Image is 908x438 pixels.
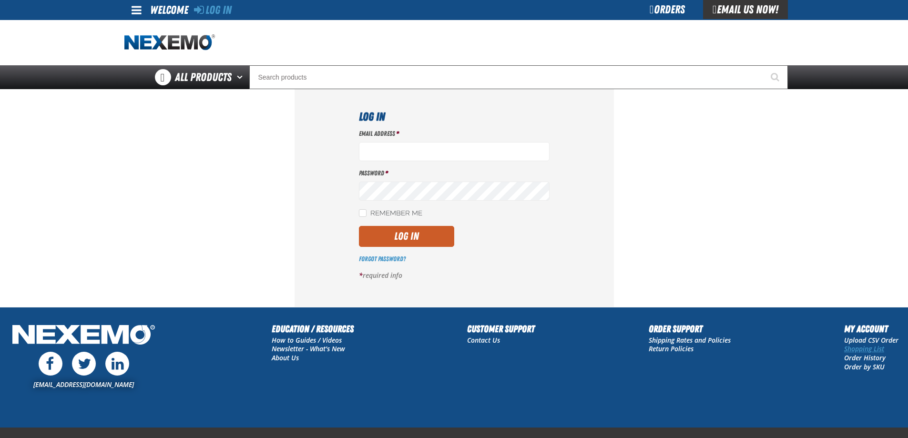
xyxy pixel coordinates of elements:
[359,255,406,263] a: Forgot Password?
[124,34,215,51] a: Home
[649,336,731,345] a: Shipping Rates and Policies
[359,108,550,125] h1: Log In
[359,209,367,217] input: Remember Me
[649,322,731,336] h2: Order Support
[10,322,158,350] img: Nexemo Logo
[249,65,788,89] input: Search
[194,3,232,17] a: Log In
[844,344,884,353] a: Shopping List
[359,271,550,280] p: required info
[272,353,299,362] a: About Us
[844,322,898,336] h2: My Account
[467,336,500,345] a: Contact Us
[844,336,898,345] a: Upload CSV Order
[234,65,249,89] button: Open All Products pages
[272,322,354,336] h2: Education / Resources
[272,344,345,353] a: Newsletter - What's New
[175,69,232,86] span: All Products
[467,322,535,336] h2: Customer Support
[649,344,694,353] a: Return Policies
[359,209,422,218] label: Remember Me
[764,65,788,89] button: Start Searching
[844,362,885,371] a: Order by SKU
[33,380,134,389] a: [EMAIL_ADDRESS][DOMAIN_NAME]
[359,169,550,178] label: Password
[359,129,550,138] label: Email Address
[844,353,886,362] a: Order History
[359,226,454,247] button: Log In
[124,34,215,51] img: Nexemo logo
[272,336,342,345] a: How to Guides / Videos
